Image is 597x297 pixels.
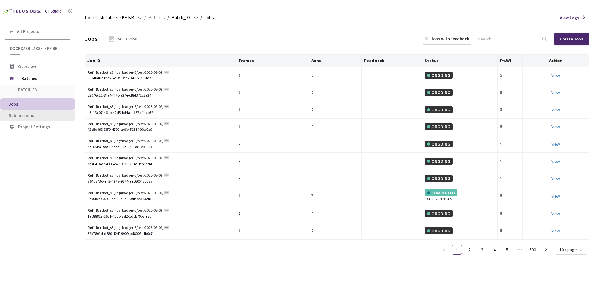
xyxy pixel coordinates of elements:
a: View [551,211,560,216]
a: View [551,141,560,147]
div: 53076c11-8494-4f76-927e-cf8d37128924 [87,93,233,98]
b: Ref ID: [87,138,99,143]
div: robot_s3_log=badger-6/test/2025-08-02_20-42-17_22113.log//KF_uuid=84f73415-9fde-35b1-bb06-89f9b72... [87,155,163,161]
span: DoorDash Labs <> KF BB [85,14,134,21]
b: Ref ID: [87,173,99,178]
td: 0 [309,84,362,101]
b: Ref ID: [87,156,99,160]
div: robot_s3_log=badger-6/test/2025-08-02_20-42-17_22113.log//KF_uuid=cb02a1b1-1a9e-399d-98ba-7c0095a... [87,70,163,76]
input: Search [474,33,541,45]
td: 0 [309,222,362,240]
a: 1 [452,245,462,254]
div: 257c3f57-8884-4665-a15c-2ce8c7eb0ebb [87,144,233,150]
div: COMPLETED [425,189,457,196]
div: robot_s3_log=badger-6/test/2025-08-02_20-42-17_22113.log//KF_uuid=bea4b46c-4e07-36cf-b9c5-524f3ec... [87,121,163,127]
li: 1 [452,245,462,255]
td: 5 [498,101,523,119]
li: 500 [527,245,538,255]
th: Job ID [85,55,236,67]
a: View [551,124,560,130]
th: Feedback [362,55,422,67]
b: Ref ID: [87,225,99,230]
td: 0 [309,101,362,119]
div: 3b3643ac-5408-4b2f-9838-291c1feb6add [87,161,233,167]
th: Status [422,55,498,67]
td: 0 [309,170,362,187]
td: 6 [236,67,309,84]
td: 5 [498,170,523,187]
div: Jobs [85,34,98,43]
div: robot_s3_log=badger-6/test/2025-08-02_20-42-17_22113.log//KF_uuid=2b778dbb-807d-3679-92ca-448a291... [87,225,163,231]
b: Ref ID: [87,104,99,109]
div: 9c96bef9-02e5-4e95-a3d3-0df4b43432f8 [87,196,233,202]
div: 5000 Jobs [118,36,137,42]
td: 5 [498,153,523,170]
div: robot_s3_log=badger-6/test/2025-08-02_20-42-17_22113.log//KF_uuid=e93486df-7103-3d22-af42-5320487... [87,208,163,214]
a: 4 [490,245,499,254]
th: Frames [236,55,309,67]
td: 5 [498,119,523,136]
li: Next Page [541,245,551,255]
span: left [442,248,446,252]
div: robot_s3_log=badger-6/test/2025-08-02_20-42-17_22113.log//KF_uuid=f2eb9951-7580-32ae-a99c-69e5982... [87,138,163,144]
b: Ref ID: [87,121,99,126]
td: 5 [498,135,523,153]
div: 85040d82-85e2-4e9e-9cd7-a6150308fd71 [87,75,233,81]
div: robot_s3_log=badger-6/test/2025-08-02_20-42-17_22113.log//KF_uuid=6912b4ee-69e6-3764-a9d0-f850d20... [87,104,163,110]
b: Ref ID: [87,87,99,92]
td: 7 [236,205,309,222]
th: Pt.Wt [498,55,523,67]
div: GT Studio [45,8,62,14]
span: Jobs [204,14,214,21]
td: 0 [309,135,362,153]
th: Anns [309,55,362,67]
span: DoorDash Labs <> KF BB [10,46,66,51]
li: 3 [477,245,487,255]
td: 7 [236,135,309,153]
td: 7 [309,187,362,205]
li: 2 [464,245,474,255]
span: Project Settings [18,124,50,130]
span: Batches [21,72,64,85]
span: Batch_33 [18,87,65,93]
td: 0 [309,119,362,136]
div: ONGOING [425,158,453,165]
div: Page Size [556,245,586,252]
td: 7 [236,153,309,170]
a: View [551,158,560,164]
a: View [551,176,560,181]
td: 6 [236,187,309,205]
div: [DATE] at 3:33 AM [425,189,495,202]
div: ONGOING [425,89,453,96]
div: 42e5d993-35f0-4702-ae6b-5156400cb2e9 [87,127,233,133]
div: 19188817-16c1-4bc1-85f2-1d0b79b3fe8d [87,214,233,220]
span: ••• [515,245,525,255]
a: 500 [527,245,538,254]
div: ONGOING [425,141,453,147]
a: View [551,228,560,234]
span: Overview [18,64,36,69]
a: View [551,193,560,199]
div: Create Jobs [560,36,583,41]
a: 5 [502,245,512,254]
td: 6 [236,119,309,136]
b: Ref ID: [87,208,99,213]
div: ONGOING [425,106,453,113]
li: / [144,14,146,21]
td: 0 [309,67,362,84]
td: 6 [236,84,309,101]
td: 6 [236,101,309,119]
a: View [551,72,560,78]
button: left [439,245,449,255]
div: robot_s3_log=badger-6/test/2025-08-02_20-42-17_22113.log//KF_uuid=4e843a71-5df8-3f81-8c72-60c60ac... [87,172,163,178]
span: Batches [148,14,165,21]
span: 10 / page [559,245,583,254]
a: View [551,90,560,95]
td: 0 [309,153,362,170]
td: 5 [498,84,523,101]
div: robot_s3_log=badger-6/test/2025-08-02_20-42-17_22113.log//KF_uuid=6b525f2f-3672-362e-b8a9-58b60f5... [87,87,163,93]
div: ONGOING [425,175,453,182]
div: Jobs with feedback [431,35,469,42]
li: 5 [502,245,512,255]
li: / [167,14,169,21]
